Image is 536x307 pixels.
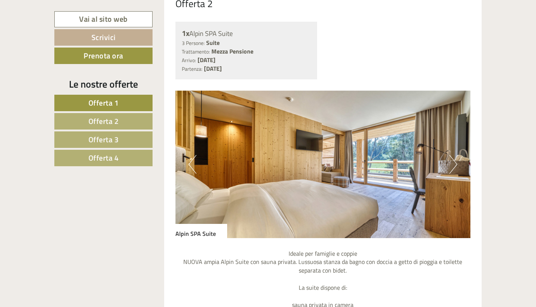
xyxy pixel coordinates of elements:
[449,155,457,174] button: Next
[182,65,202,73] small: Partenza:
[54,11,153,27] a: Vai al sito web
[198,55,216,64] b: [DATE]
[204,64,222,73] b: [DATE]
[88,152,119,164] span: Offerta 4
[88,115,119,127] span: Offerta 2
[182,48,210,55] small: Trattamento:
[175,91,471,238] img: image
[54,48,153,64] a: Prenota ora
[189,155,196,174] button: Previous
[182,27,189,39] b: 1x
[88,97,119,109] span: Offerta 1
[54,77,153,91] div: Le nostre offerte
[54,29,153,46] a: Scrivici
[175,224,227,238] div: Alpin SPA Suite
[182,28,311,39] div: Alpin SPA Suite
[211,47,253,56] b: Mezza Pensione
[206,38,220,47] b: Suite
[182,39,205,47] small: 3 Persone:
[88,134,119,145] span: Offerta 3
[182,57,196,64] small: Arrivo:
